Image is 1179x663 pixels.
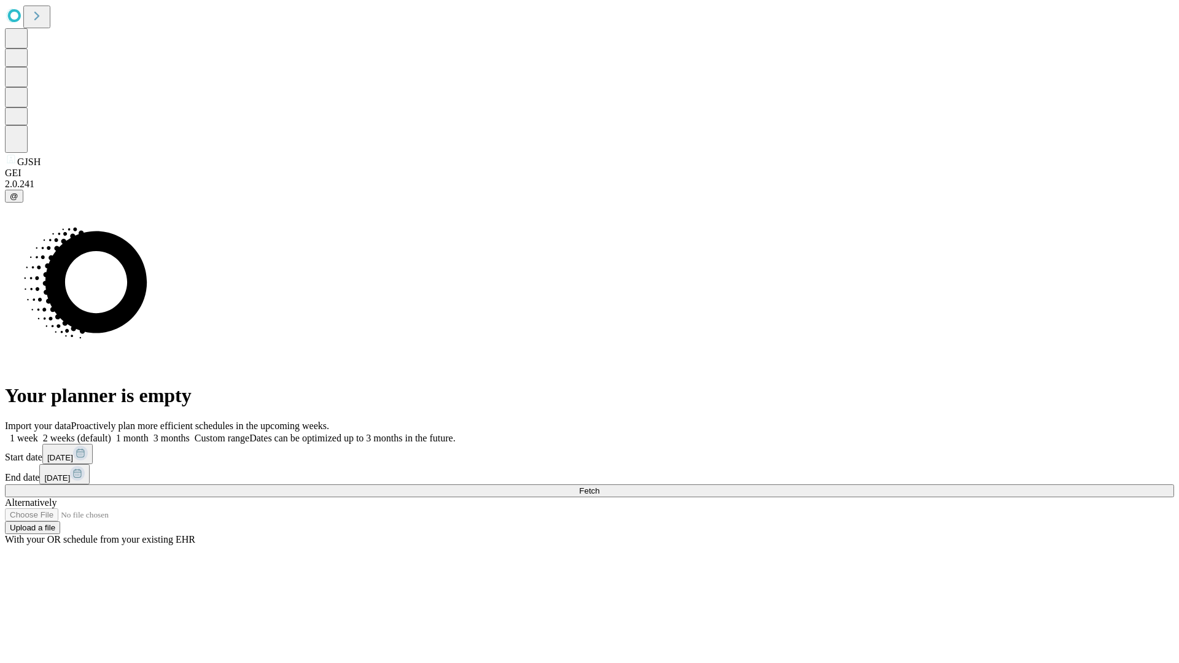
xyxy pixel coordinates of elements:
span: Alternatively [5,497,56,508]
button: Upload a file [5,521,60,534]
span: @ [10,192,18,201]
span: 1 month [116,433,149,443]
div: 2.0.241 [5,179,1174,190]
h1: Your planner is empty [5,384,1174,407]
span: Custom range [195,433,249,443]
span: [DATE] [47,453,73,462]
button: [DATE] [39,464,90,484]
button: Fetch [5,484,1174,497]
button: @ [5,190,23,203]
span: With your OR schedule from your existing EHR [5,534,195,545]
span: Import your data [5,421,71,431]
span: 3 months [154,433,190,443]
div: End date [5,464,1174,484]
span: Proactively plan more efficient schedules in the upcoming weeks. [71,421,329,431]
span: Fetch [579,486,599,495]
span: 2 weeks (default) [43,433,111,443]
button: [DATE] [42,444,93,464]
span: [DATE] [44,473,70,483]
span: 1 week [10,433,38,443]
div: GEI [5,168,1174,179]
div: Start date [5,444,1174,464]
span: GJSH [17,157,41,167]
span: Dates can be optimized up to 3 months in the future. [249,433,455,443]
